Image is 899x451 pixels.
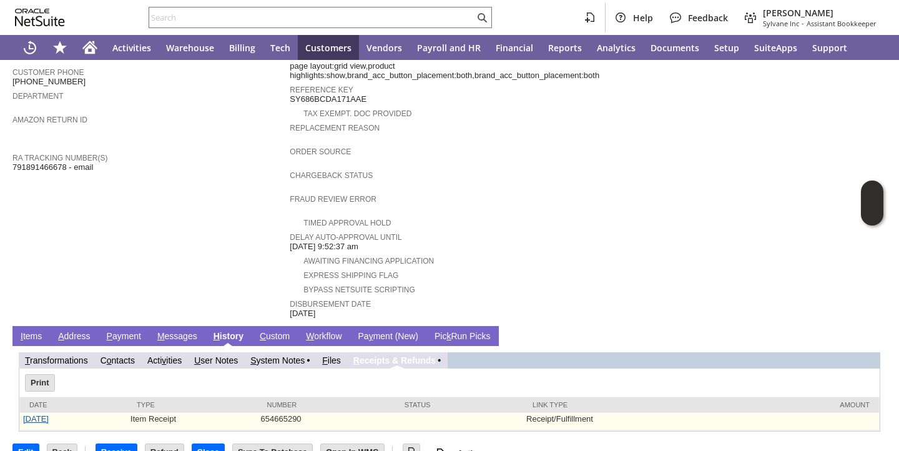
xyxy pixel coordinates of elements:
a: Workflow [303,331,345,343]
span: M [157,331,165,341]
span: Oracle Guided Learning Widget. To move around, please hold and drag [861,204,883,226]
div: Shortcuts [45,35,75,60]
a: Awaiting Financing Application [303,257,434,265]
a: System Notes [250,355,305,365]
svg: Home [82,40,97,55]
a: Items [17,331,45,343]
a: Analytics [589,35,643,60]
span: U [194,355,200,365]
a: Activities [147,355,182,365]
span: Assistant Bookkeeper [807,19,877,28]
span: F [322,355,328,365]
a: Files [322,355,341,365]
a: Payment [104,331,144,343]
input: Print [26,375,54,391]
span: I [21,331,23,341]
a: Disbursement Date [290,300,371,309]
span: T [25,355,30,365]
a: Warehouse [159,35,222,60]
td: Item Receipt [127,413,257,430]
a: History [210,331,247,343]
span: SY686BCDA171AAE [290,94,366,104]
div: Link Type [533,401,697,409]
a: Messages [154,331,200,343]
span: Tech [270,42,290,54]
a: Fraud Review Error [290,195,376,204]
a: Setup [707,35,747,60]
a: Custom [257,331,293,343]
svg: Search [474,10,489,25]
a: Address [55,331,93,343]
span: A [58,331,64,341]
div: Number [267,401,386,409]
a: Customers [298,35,359,60]
a: Activities [105,35,159,60]
a: RA Tracking Number(s) [12,154,107,162]
span: Support [812,42,847,54]
a: Replacement reason [290,124,380,132]
span: Payroll and HR [417,42,481,54]
a: Support [805,35,855,60]
span: [PHONE_NUMBER] [12,77,86,87]
a: Timed Approval Hold [303,219,391,227]
span: Activities [112,42,151,54]
div: Type [137,401,248,409]
a: Payment (New) [355,331,421,343]
span: Feedback [688,12,728,24]
span: page layout:grid view,product highlights:show,brand_acc_button_placement:both,brand_acc_button_pl... [290,61,599,81]
a: [DATE] [23,414,49,424]
a: Home [75,35,105,60]
a: Payroll and HR [410,35,488,60]
span: Vendors [366,42,402,54]
a: Billing [222,35,263,60]
span: 791891466678 - email [12,162,93,172]
span: C [260,331,266,341]
a: Chargeback Status [290,171,373,180]
div: Status [405,401,514,409]
span: o [107,355,112,365]
a: Reference Key [290,86,353,94]
span: k [446,331,451,341]
a: SuiteApps [747,35,805,60]
a: Unrolled view on [864,329,879,344]
span: [DATE] 9:52:37 am [290,242,358,252]
div: Amount [716,401,870,409]
a: Tax Exempt. Doc Provided [303,109,411,118]
span: v [162,355,166,365]
div: Date [29,401,118,409]
span: - [802,19,804,28]
a: User Notes [194,355,238,365]
a: Financial [488,35,541,60]
span: Setup [714,42,739,54]
span: [DATE] [290,309,315,319]
svg: logo [15,9,65,26]
span: Help [633,12,653,24]
a: PickRun Picks [431,331,493,343]
span: Warehouse [166,42,214,54]
span: Reports [548,42,582,54]
a: Delay Auto-Approval Until [290,233,401,242]
span: y [369,331,373,341]
span: Billing [229,42,255,54]
a: Bypass NetSuite Scripting [303,285,415,294]
a: Department [12,92,64,101]
td: 654665290 [258,413,395,430]
a: Recent Records [15,35,45,60]
td: Receipt/Fulfillment [523,413,707,430]
span: Analytics [597,42,636,54]
span: [PERSON_NAME] [763,7,877,19]
a: Receipts & Refunds [353,355,436,365]
span: Financial [496,42,533,54]
span: W [306,331,314,341]
a: Contacts [101,355,135,365]
a: Customer Phone [12,68,84,77]
span: H [214,331,220,341]
input: Search [149,10,474,25]
a: Transformations [25,355,88,365]
a: Tech [263,35,298,60]
iframe: Click here to launch Oracle Guided Learning Help Panel [861,181,883,225]
span: Customers [305,42,351,54]
span: SuiteApps [754,42,797,54]
a: Amazon Return ID [12,116,87,124]
span: Sylvane Inc [763,19,799,28]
